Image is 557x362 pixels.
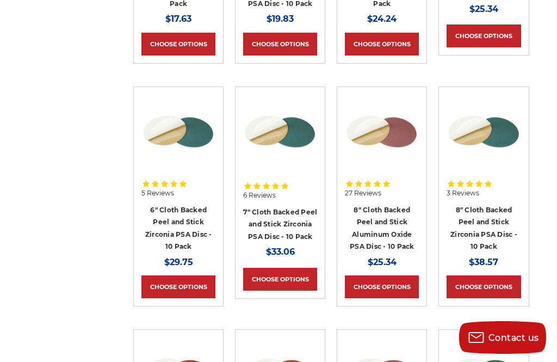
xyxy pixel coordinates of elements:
a: 8" Cloth Backed Peel and Stick Zirconia PSA Disc - 10 Pack [450,206,517,251]
a: Choose Options [447,275,521,298]
span: $25.34 [469,4,498,14]
img: Zirc Peel and Stick cloth backed PSA discs [447,95,521,169]
span: 6 Reviews [243,192,276,199]
span: $19.83 [267,14,294,24]
a: Choose Options [141,33,215,56]
span: $33.06 [266,247,295,257]
span: 5 Reviews [141,190,174,197]
img: 8 inch Aluminum Oxide PSA Sanding Disc with Cloth Backing [345,95,419,169]
a: 8" Cloth Backed Peel and Stick Aluminum Oxide PSA Disc - 10 Pack [350,206,414,251]
span: $24.24 [367,14,397,24]
img: Zirc Peel and Stick cloth backed PSA discs [243,95,317,169]
button: Contact us [459,321,546,354]
span: $38.57 [469,257,498,267]
span: $17.63 [165,14,191,24]
span: 27 Reviews [345,190,381,197]
a: Choose Options [141,275,215,298]
span: 3 Reviews [447,190,479,197]
a: 6" Cloth Backed Peel and Stick Zirconia PSA Disc - 10 Pack [145,206,212,251]
span: Contact us [488,333,539,343]
a: Choose Options [345,33,419,56]
a: 7" Cloth Backed Peel and Stick Zirconia PSA Disc - 10 Pack [243,208,317,241]
a: Choose Options [243,268,317,291]
span: $25.34 [368,257,397,267]
a: Choose Options [243,33,317,56]
span: $29.75 [164,257,193,267]
img: Zirc Peel and Stick cloth backed PSA discs [141,95,215,169]
a: Choose Options [345,275,419,298]
a: Choose Options [447,24,521,47]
